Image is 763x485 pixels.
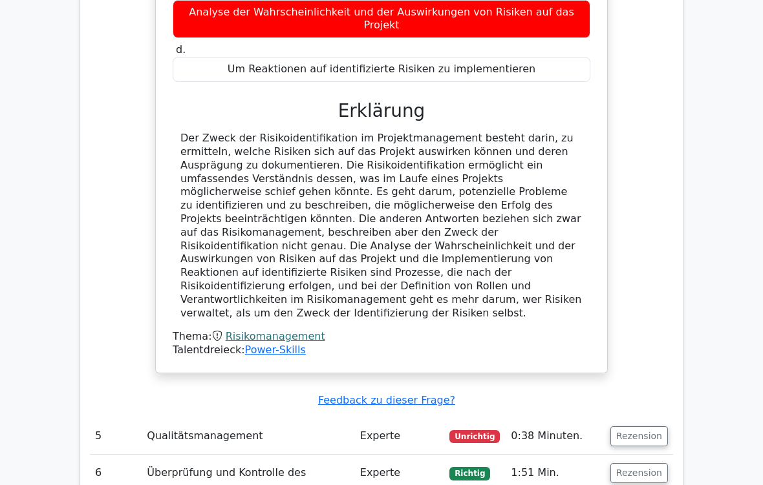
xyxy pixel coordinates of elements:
[226,331,325,343] a: Risikomanagement
[173,57,590,83] div: Um Reaktionen auf identifizierte Risiken zu implementieren
[449,431,500,444] span: Unrichtig
[318,395,455,407] a: Feedback zu dieser Frage?
[180,132,583,320] div: Der Zweck der Risikoidentifikation im Projektmanagement besteht darin, zu ermitteln, welche Risik...
[506,418,605,455] td: 0:38 Minuten.
[355,418,445,455] td: Experte
[610,464,668,484] button: Rezension
[176,44,186,56] span: d.
[245,344,306,356] a: Power-Skills
[610,427,668,447] button: Rezension
[173,344,306,356] font: Talentdreieck:
[173,331,325,343] font: Thema:
[449,468,490,480] span: Richtig
[90,418,142,455] td: 5
[142,418,354,455] td: Qualitätsmanagement
[180,101,583,122] h3: Erklärung
[173,1,590,39] div: Analyse der Wahrscheinlichkeit und der Auswirkungen von Risiken auf das Projekt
